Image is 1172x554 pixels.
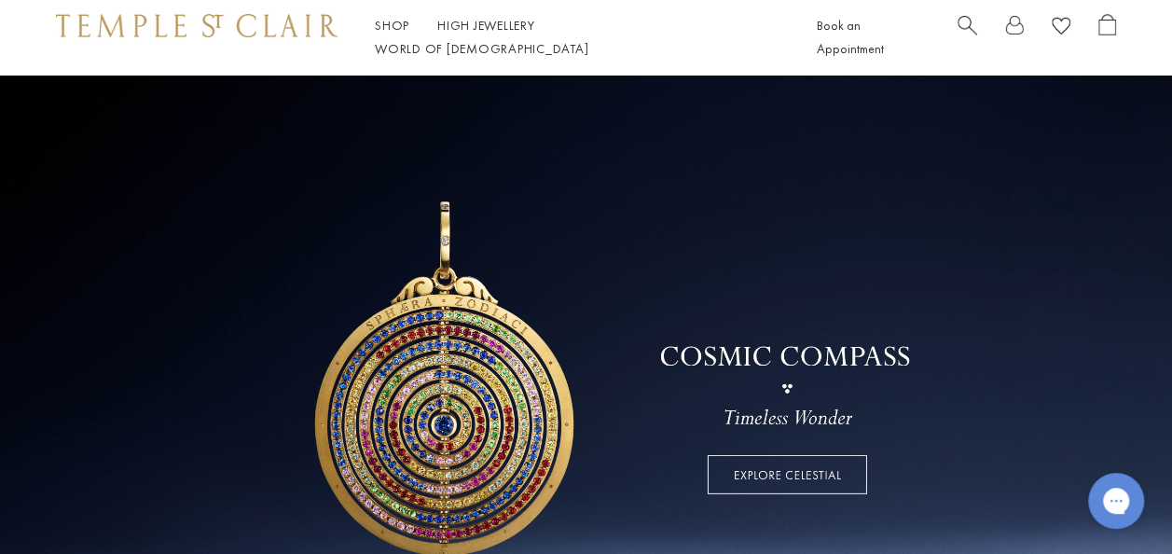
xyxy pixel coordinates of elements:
[1098,14,1116,61] a: Open Shopping Bag
[56,14,338,36] img: Temple St. Clair
[375,14,775,61] nav: Main navigation
[375,40,588,57] a: World of [DEMOGRAPHIC_DATA]World of [DEMOGRAPHIC_DATA]
[437,17,535,34] a: High JewelleryHigh Jewellery
[817,17,884,57] a: Book an Appointment
[958,14,977,61] a: Search
[375,17,409,34] a: ShopShop
[1052,14,1070,43] a: View Wishlist
[1079,466,1153,535] iframe: Gorgias live chat messenger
